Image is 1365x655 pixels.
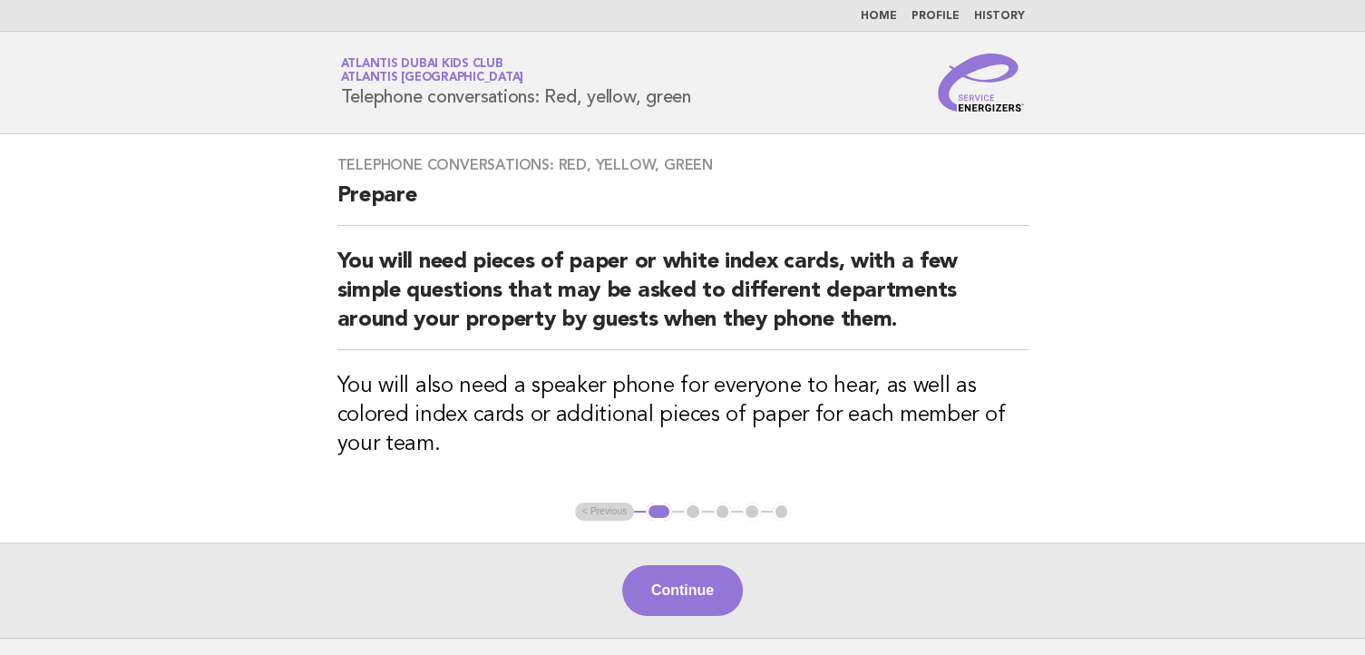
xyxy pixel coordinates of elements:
a: Home [861,11,897,22]
h2: Prepare [337,181,1029,226]
button: 1 [646,503,672,521]
a: Profile [912,11,960,22]
span: Atlantis [GEOGRAPHIC_DATA] [341,73,524,84]
h1: Telephone conversations: Red, yellow, green [341,59,691,106]
a: Atlantis Dubai Kids ClubAtlantis [GEOGRAPHIC_DATA] [341,58,524,83]
button: Continue [622,565,743,616]
h2: You will need pieces of paper or white index cards, with a few simple questions that may be asked... [337,248,1029,350]
h3: Telephone conversations: Red, yellow, green [337,156,1029,174]
h3: You will also need a speaker phone for everyone to hear, as well as colored index cards or additi... [337,372,1029,459]
img: Service Energizers [938,54,1025,112]
a: History [974,11,1025,22]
